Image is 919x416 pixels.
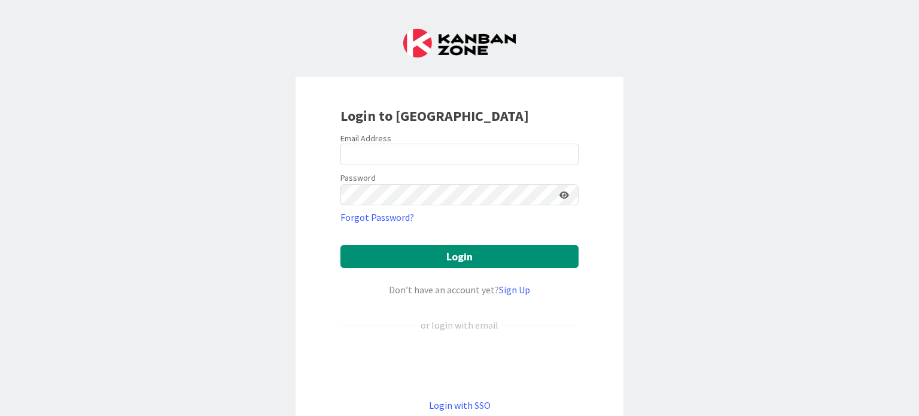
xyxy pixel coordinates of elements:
a: Forgot Password? [340,210,414,224]
a: Login with SSO [429,399,491,411]
img: Kanban Zone [403,29,516,57]
iframe: Sign in with Google Button [334,352,585,378]
button: Login [340,245,579,268]
div: Don’t have an account yet? [340,283,579,297]
label: Password [340,172,376,184]
div: or login with email [418,318,501,332]
label: Email Address [340,133,391,144]
a: Sign Up [499,284,530,296]
b: Login to [GEOGRAPHIC_DATA] [340,107,529,125]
